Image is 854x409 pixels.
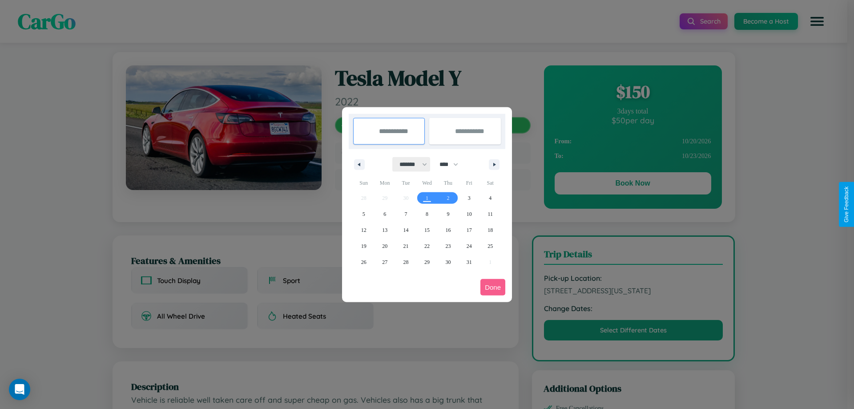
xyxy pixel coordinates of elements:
[487,222,493,238] span: 18
[445,254,451,270] span: 30
[361,238,367,254] span: 19
[416,190,437,206] button: 1
[424,238,430,254] span: 22
[361,222,367,238] span: 12
[480,222,501,238] button: 18
[459,222,479,238] button: 17
[459,238,479,254] button: 24
[438,176,459,190] span: Thu
[426,190,428,206] span: 1
[416,254,437,270] button: 29
[374,254,395,270] button: 27
[382,238,387,254] span: 20
[395,238,416,254] button: 21
[459,190,479,206] button: 3
[9,379,30,400] div: Open Intercom Messenger
[403,238,409,254] span: 21
[480,176,501,190] span: Sat
[382,222,387,238] span: 13
[480,190,501,206] button: 4
[353,206,374,222] button: 5
[487,238,493,254] span: 25
[467,238,472,254] span: 24
[459,176,479,190] span: Fri
[395,176,416,190] span: Tue
[447,206,449,222] span: 9
[424,222,430,238] span: 15
[480,279,505,296] button: Done
[395,206,416,222] button: 7
[361,254,367,270] span: 26
[467,206,472,222] span: 10
[438,254,459,270] button: 30
[353,254,374,270] button: 26
[467,222,472,238] span: 17
[468,190,471,206] span: 3
[467,254,472,270] span: 31
[395,222,416,238] button: 14
[403,254,409,270] span: 28
[487,206,493,222] span: 11
[374,238,395,254] button: 20
[416,176,437,190] span: Wed
[843,186,850,223] div: Give Feedback
[395,254,416,270] button: 28
[438,238,459,254] button: 23
[480,238,501,254] button: 25
[489,190,491,206] span: 4
[353,222,374,238] button: 12
[363,206,365,222] span: 5
[416,206,437,222] button: 8
[424,254,430,270] span: 29
[416,238,437,254] button: 22
[382,254,387,270] span: 27
[447,190,449,206] span: 2
[445,238,451,254] span: 23
[383,206,386,222] span: 6
[374,176,395,190] span: Mon
[445,222,451,238] span: 16
[438,206,459,222] button: 9
[403,222,409,238] span: 14
[438,222,459,238] button: 16
[416,222,437,238] button: 15
[459,206,479,222] button: 10
[480,206,501,222] button: 11
[353,238,374,254] button: 19
[353,176,374,190] span: Sun
[459,254,479,270] button: 31
[438,190,459,206] button: 2
[374,206,395,222] button: 6
[374,222,395,238] button: 13
[405,206,407,222] span: 7
[426,206,428,222] span: 8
